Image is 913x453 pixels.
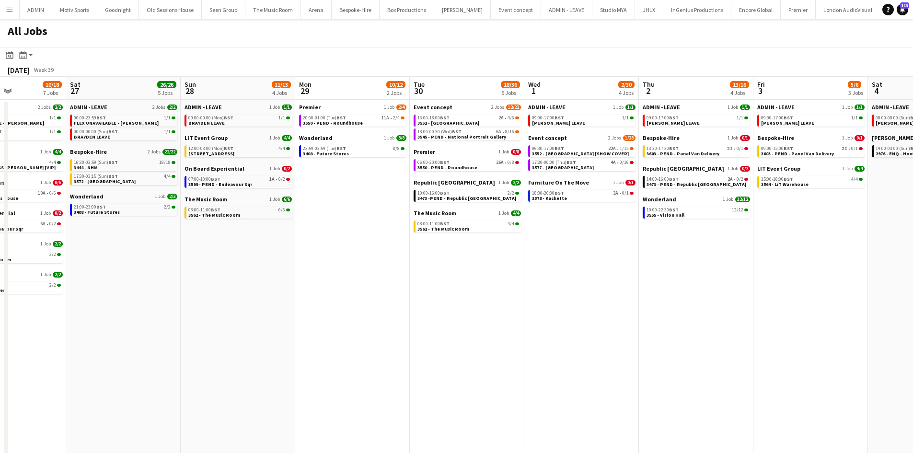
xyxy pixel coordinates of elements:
span: 00:00-00:00 (Mon) [188,116,233,120]
span: 1/28 [623,135,636,141]
a: ADMIN - LEAVE1 Job1/1 [643,104,750,111]
a: Event concept2 Jobs1/28 [528,134,636,141]
div: Furniture On The Move1 Job0/118:30-20:30BST3A•0/13578 - Kachette [528,179,636,204]
span: 0/2 [737,177,743,182]
a: 00:00-00:00 (Sun)BST1/1BRAYDEN LEAVE [74,128,175,139]
a: 20:00-01:00 (Tue)BST11A•2/43550 - PEND - Roundhouse [303,115,404,126]
span: 1 Job [613,105,624,110]
span: BST [566,159,576,165]
span: 0/2 [278,177,285,182]
span: 3550 - PEND - Roundhouse [303,120,363,126]
span: 1 Job [384,135,394,141]
span: BST [96,115,106,121]
span: 1/1 [625,105,636,110]
span: 4A [611,160,616,165]
a: Republic [GEOGRAPHIC_DATA]1 Job0/2 [643,165,750,172]
span: 00:00-00:00 (Sun) [74,129,118,134]
div: ADMIN - LEAVE1 Job1/100:00-00:00 (Mon)BST1/1BRAYDEN LEAVE [185,104,292,134]
div: Wonderland1 Job2/221:00-23:00BST2/23408 - Future Stores [70,193,177,218]
span: ADMIN - LEAVE [70,104,107,111]
div: • [532,191,634,196]
div: ADMIN - LEAVE1 Job1/109:00-17:00BST1/1[PERSON_NAME] LEAVE [757,104,865,134]
a: 18:00-00:30 (Wed)BST6A•8/163545 - PEND - National Portrait Gallery [417,128,519,139]
a: On Board Experiential1 Job0/2 [185,165,292,172]
span: ADMIN - LEAVE [757,104,795,111]
span: 1 Job [498,180,509,186]
span: 1 Job [842,135,853,141]
span: BST [440,159,450,165]
span: 17:30-03:15 (Sun) [74,174,118,179]
span: 0/1 [851,146,858,151]
div: Event concept2 Jobs1/2806:30-17:00BST22A•1/123552 - [GEOGRAPHIC_DATA] [SHOW COVER]17:30-00:00 (Th... [528,134,636,179]
span: 0/2 [282,166,292,172]
span: 2A [728,177,733,182]
a: Furniture On The Move1 Job0/1 [528,179,636,186]
span: 2/2 [511,180,521,186]
a: Premier1 Job2/4 [299,104,406,111]
span: 3550 - PEND - Roundhouse [417,164,477,171]
span: ADMIN - LEAVE [528,104,566,111]
span: 2 Jobs [491,105,504,110]
span: Wonderland [643,196,676,203]
button: ADMIN [20,0,52,19]
span: 4/4 [855,166,865,172]
a: ADMIN - LEAVE1 Job1/1 [528,104,636,111]
span: 09:00-17:00 [532,116,564,120]
span: 1A [269,177,275,182]
div: ADMIN - LEAVE1 Job1/109:00-17:00BST1/1[PERSON_NAME] LEAVE [528,104,636,134]
button: Bespoke-Hire [332,0,380,19]
span: 4/4 [278,146,285,151]
a: Event concept2 Jobs12/22 [414,104,521,111]
div: • [647,177,748,182]
button: Studio MYA [592,0,635,19]
span: 113 [900,2,909,9]
div: On Board Experiential1 Job0/207:00-10:00BST1A•0/23599 - PEND - Endeavour Sqr [185,165,292,196]
span: 8/8 [393,146,400,151]
a: 07:00-10:00BST1A•0/23599 - PEND - Endeavour Sqr [188,176,290,187]
span: 0/1 [740,135,750,141]
span: BST [440,190,450,196]
a: 17:30-03:15 (Sun)BST4/43572 - [GEOGRAPHIC_DATA] [74,173,175,184]
span: 2I [842,146,847,151]
span: 2/2 [164,205,171,209]
span: BST [108,159,118,165]
a: ADMIN - LEAVE1 Job1/1 [185,104,292,111]
div: • [417,116,519,120]
span: 1/1 [622,116,629,120]
span: 2/4 [393,116,400,120]
span: 1/1 [282,105,292,110]
a: Bespoke-Hire1 Job0/1 [757,134,865,141]
span: 1 Job [842,166,853,172]
span: 3578 - Kachette [532,195,567,201]
button: London AudioVisual [816,0,880,19]
button: Event concept [491,0,541,19]
a: 21:00-23:00BST2/23408 - Future Stores [74,204,175,215]
a: 00:00-23:59BST1/1FLEX UNAVAILABLE - [PERSON_NAME] [74,115,175,126]
span: 13:30-17:30 [647,146,679,151]
span: 4/4 [49,160,56,165]
a: ADMIN - LEAVE1 Job1/1 [757,104,865,111]
span: 1/1 [851,116,858,120]
span: On Board Experiential [185,165,244,172]
a: Wonderland1 Job8/8 [299,134,406,141]
span: BRAYDEN LEAVE [188,120,225,126]
a: 12:00-03:00 (Mon)BST4/4[STREET_ADDRESS] [188,145,290,156]
span: The Music Room [185,196,227,203]
span: 1 Job [269,166,280,172]
span: 0/1 [855,135,865,141]
span: ANDY LEAVE [532,120,585,126]
div: Bespoke-Hire1 Job0/109:00-12:00BST2I•0/13603 - PEND - Panel Van Delivery [757,134,865,165]
span: 3603 - PEND - Panel Van Delivery [647,151,719,157]
span: 23:59-03:59 (Tue) [303,146,346,151]
a: 00:00-00:00 (Mon)BST1/1BRAYDEN LEAVE [188,115,290,126]
div: Wonderland1 Job12/1210:00-22:30BST12/123555 - Vision Hall [643,196,750,221]
span: 0/2 [740,166,750,172]
span: 2/4 [396,105,406,110]
span: BST [336,115,346,121]
span: 1/1 [164,116,171,120]
div: • [647,146,748,151]
div: • [532,160,634,165]
span: 09:00-17:00 [761,116,793,120]
span: 1 Job [384,105,394,110]
div: Event concept2 Jobs12/2216:00-18:00BST2A•4/63552 - [GEOGRAPHIC_DATA]18:00-00:30 (Wed)BST6A•8/1635... [414,104,521,148]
